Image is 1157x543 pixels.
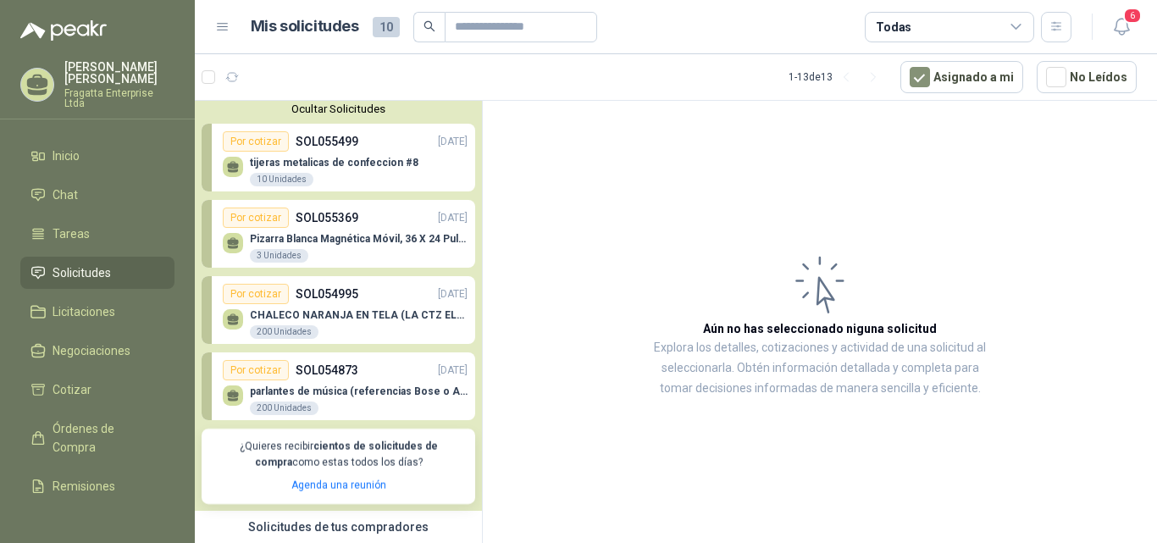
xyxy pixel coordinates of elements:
[195,511,482,543] div: Solicitudes de tus compradores
[202,103,475,115] button: Ocultar Solicitudes
[195,96,482,511] div: Ocultar SolicitudesPor cotizarSOL055499[DATE] tijeras metalicas de confeccion #810 UnidadesPor co...
[20,470,174,502] a: Remisiones
[223,360,289,380] div: Por cotizar
[1106,12,1137,42] button: 6
[900,61,1023,93] button: Asignado a mi
[20,218,174,250] a: Tareas
[250,385,468,397] p: parlantes de música (referencias Bose o Alexa) CON MARCACION 1 LOGO (Mas datos en el adjunto)
[789,64,887,91] div: 1 - 13 de 13
[876,18,911,36] div: Todas
[20,296,174,328] a: Licitaciones
[250,233,468,245] p: Pizarra Blanca Magnética Móvil, 36 X 24 Pulgadas, Dob
[53,302,115,321] span: Licitaciones
[223,284,289,304] div: Por cotizar
[53,341,130,360] span: Negociaciones
[223,131,289,152] div: Por cotizar
[223,208,289,228] div: Por cotizar
[296,285,358,303] p: SOL054995
[64,88,174,108] p: Fragatta Enterprise Ltda
[202,276,475,344] a: Por cotizarSOL054995[DATE] CHALECO NARANJA EN TELA (LA CTZ ELEGIDA DEBE ENVIAR MUESTRA)200 Unidades
[1123,8,1142,24] span: 6
[255,440,438,468] b: cientos de solicitudes de compra
[423,20,435,32] span: search
[20,257,174,289] a: Solicitudes
[250,249,308,263] div: 3 Unidades
[296,208,358,227] p: SOL055369
[20,140,174,172] a: Inicio
[53,419,158,457] span: Órdenes de Compra
[1037,61,1137,93] button: No Leídos
[250,173,313,186] div: 10 Unidades
[20,413,174,463] a: Órdenes de Compra
[296,132,358,151] p: SOL055499
[438,363,468,379] p: [DATE]
[291,479,386,491] a: Agenda una reunión
[20,374,174,406] a: Cotizar
[202,352,475,420] a: Por cotizarSOL054873[DATE] parlantes de música (referencias Bose o Alexa) CON MARCACION 1 LOGO (M...
[250,402,318,415] div: 200 Unidades
[53,186,78,204] span: Chat
[20,179,174,211] a: Chat
[296,361,358,380] p: SOL054873
[250,309,468,321] p: CHALECO NARANJA EN TELA (LA CTZ ELEGIDA DEBE ENVIAR MUESTRA)
[373,17,400,37] span: 10
[53,477,115,496] span: Remisiones
[438,210,468,226] p: [DATE]
[212,439,465,471] p: ¿Quieres recibir como estas todos los días?
[250,157,418,169] p: tijeras metalicas de confeccion #8
[250,325,318,339] div: 200 Unidades
[53,263,111,282] span: Solicitudes
[20,335,174,367] a: Negociaciones
[53,380,91,399] span: Cotizar
[202,200,475,268] a: Por cotizarSOL055369[DATE] Pizarra Blanca Magnética Móvil, 36 X 24 Pulgadas, Dob3 Unidades
[438,134,468,150] p: [DATE]
[20,20,107,41] img: Logo peakr
[53,224,90,243] span: Tareas
[652,338,988,399] p: Explora los detalles, cotizaciones y actividad de una solicitud al seleccionarla. Obtén informaci...
[53,147,80,165] span: Inicio
[64,61,174,85] p: [PERSON_NAME] [PERSON_NAME]
[703,319,937,338] h3: Aún no has seleccionado niguna solicitud
[438,286,468,302] p: [DATE]
[251,14,359,39] h1: Mis solicitudes
[202,124,475,191] a: Por cotizarSOL055499[DATE] tijeras metalicas de confeccion #810 Unidades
